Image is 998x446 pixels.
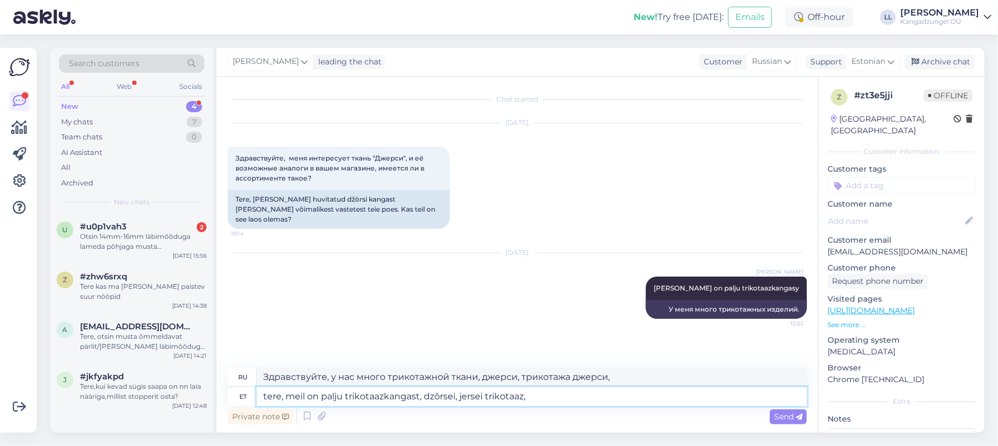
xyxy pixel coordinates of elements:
[80,372,124,382] span: #jkfyakpd
[654,284,799,292] span: [PERSON_NAME] on palju trikotaazkangasy
[828,305,915,315] a: [URL][DOMAIN_NAME]
[80,272,127,282] span: #zhw6srxq
[61,101,78,112] div: New
[762,319,804,328] span: 12:52
[806,56,842,68] div: Support
[774,412,803,422] span: Send
[828,246,976,258] p: [EMAIL_ADDRESS][DOMAIN_NAME]
[61,178,93,189] div: Archived
[61,132,102,143] div: Team chats
[63,275,67,284] span: z
[880,9,896,25] div: LL
[197,222,207,232] div: 2
[172,402,207,410] div: [DATE] 12:48
[837,93,841,101] span: z
[61,117,93,128] div: My chats
[831,113,954,137] div: [GEOGRAPHIC_DATA], [GEOGRAPHIC_DATA]
[172,302,207,310] div: [DATE] 14:38
[69,58,139,69] span: Search customers
[80,332,207,352] div: Tere, otsin musta õmmeldavat pärlit/[PERSON_NAME] läbimõõduga 14mm-16mm. Kas teil on midagi analo...
[173,352,207,360] div: [DATE] 14:21
[828,346,976,358] p: [MEDICAL_DATA]
[80,222,127,232] span: #u0p1vah3
[924,89,972,102] span: Offline
[80,382,207,402] div: Tere,kui kevad sügis saapa on nn laia nääriga,millist stopperit osta?
[785,7,854,27] div: Off-hour
[173,252,207,260] div: [DATE] 15:56
[239,387,247,406] div: et
[63,325,68,334] span: a
[728,7,772,28] button: Emails
[314,56,382,68] div: leading the chat
[233,56,299,68] span: [PERSON_NAME]
[186,132,202,143] div: 0
[905,54,975,69] div: Archive chat
[235,154,426,182] span: Здравствуйте, меня интересует ткань "Джерси", и её возможные аналоги в вашем магазине, имеется ли...
[228,118,807,128] div: [DATE]
[828,215,963,227] input: Add name
[900,17,979,26] div: Kangadzungel OÜ
[752,56,782,68] span: Russian
[854,89,924,102] div: # zt3e5jji
[900,8,979,17] div: [PERSON_NAME]
[63,375,67,384] span: j
[61,162,71,173] div: All
[59,79,72,94] div: All
[851,56,885,68] span: Estonian
[828,163,976,175] p: Customer tags
[228,94,807,104] div: Chat started
[187,117,202,128] div: 7
[115,79,134,94] div: Web
[177,79,204,94] div: Socials
[228,409,293,424] div: Private note
[828,147,976,157] div: Customer information
[828,374,976,385] p: Chrome [TECHNICAL_ID]
[62,225,68,234] span: u
[828,362,976,374] p: Browser
[80,232,207,252] div: Otsin 14mm-16mm läbimõõduga lameda põhjaga musta pärlit/[PERSON_NAME].
[828,198,976,210] p: Customer name
[228,190,450,229] div: Tere, [PERSON_NAME] huvitatud džörsi kangast [PERSON_NAME] võimalikest vastetest teie poes. Kas t...
[699,56,743,68] div: Customer
[80,322,195,332] span: aili.siilbek@gmail.com
[186,101,202,112] div: 4
[828,177,976,194] input: Add a tag
[828,413,976,425] p: Notes
[828,234,976,246] p: Customer email
[828,293,976,305] p: Visited pages
[828,397,976,407] div: Extra
[257,387,807,406] textarea: tere, meil on palju trikotaazkangast, dzõrsei, jersei trikotaaz,
[828,320,976,330] p: See more ...
[80,282,207,302] div: Tere kas ma [PERSON_NAME] paistev suur nööpid
[231,229,273,238] span: 18:14
[828,334,976,346] p: Operating system
[61,147,102,158] div: AI Assistant
[9,57,30,78] img: Askly Logo
[900,8,991,26] a: [PERSON_NAME]Kangadzungel OÜ
[228,248,807,258] div: [DATE]
[828,274,928,289] div: Request phone number
[756,268,804,276] span: [PERSON_NAME]
[238,368,248,387] div: ru
[257,368,807,387] textarea: Здравствуйте, у нас много трикотажной ткани, джерси, трикотажа джерси,
[634,12,658,22] b: New!
[828,262,976,274] p: Customer phone
[634,11,724,24] div: Try free [DATE]:
[646,300,807,319] div: У меня много трикотажных изделий.
[114,197,149,207] span: New chats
